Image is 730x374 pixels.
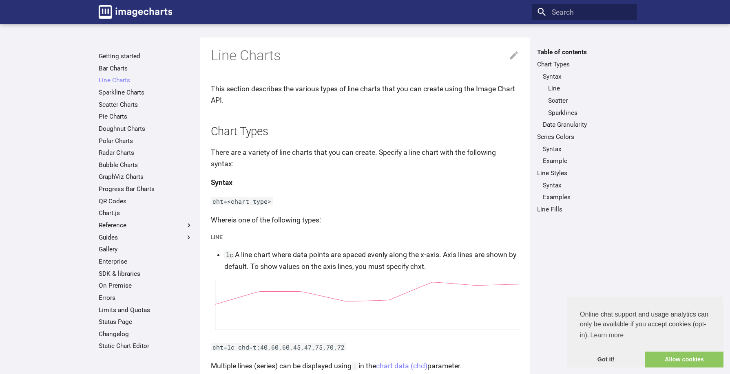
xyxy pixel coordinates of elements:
a: Enterprise [99,257,193,266]
a: Polar Charts [99,137,193,145]
a: Syntax [543,73,632,81]
input: Search [532,4,637,20]
code: lc [224,251,235,259]
p: This section describes the various types of line charts that you can create using the Image Chart... [211,83,520,106]
a: GraphViz Charts [99,173,193,181]
code: cht=<chart_type> [211,197,273,205]
a: Chart Types [537,60,631,68]
div: cookieconsent [567,297,723,367]
h5: Line [211,233,520,242]
a: Scatter Charts [99,101,193,109]
code: cht=lc chd=t:40,60,60,45,47,75,70,72 [211,343,347,351]
code: | [352,362,359,370]
a: Image-Charts documentation [95,2,176,22]
a: Progress Bar Charts [99,185,193,193]
a: QR Codes [99,197,193,205]
chart_type: is one of the following types: [231,216,321,224]
a: Line [548,84,632,92]
nav: Table of contents [532,48,637,213]
h1: Line Charts [211,46,520,65]
a: Scatter [548,97,632,105]
a: Line Charts [99,76,193,84]
li: A line chart where data points are spaced evenly along the x-axis. Axis lines are shown by defaul... [224,249,520,272]
nav: Syntax [543,84,632,117]
a: Line Fills [537,205,631,213]
a: learn more about cookies [589,329,625,341]
p: There are a variety of line charts that you can create. Specify a line chart with the following s... [211,147,520,169]
a: Pie Charts [99,112,193,121]
label: Reference [99,221,193,229]
nav: Series Colors [537,145,631,165]
a: Limits and Quotas [99,306,193,314]
img: chart [211,279,520,334]
a: SDK & libraries [99,270,193,278]
a: Sparkline Charts [99,88,193,97]
nav: Line Styles [537,181,631,202]
a: Sparklines [548,109,632,117]
a: Static Chart Editor [99,342,193,350]
a: Bar Charts [99,64,193,73]
a: Data Granularity [543,121,632,129]
h2: Chart Types [211,124,520,140]
h4: Syntax [211,177,520,188]
p: Where [211,214,520,226]
a: Errors [99,294,193,302]
label: Guides [99,233,193,242]
label: Table of contents [532,48,637,56]
a: On Premise [99,282,193,290]
a: Changelog [99,330,193,338]
a: Gallery [99,245,193,253]
a: dismiss cookie message [567,352,645,368]
a: Example [543,157,632,165]
a: chart data (chd) [376,362,427,370]
a: Syntax [543,181,632,189]
a: Syntax [543,145,632,153]
a: Status Page [99,318,193,326]
p: Multiple lines (series) can be displayed using in the parameter. [211,360,520,372]
a: Radar Charts [99,149,193,157]
a: Examples [543,193,632,201]
a: allow cookies [645,352,723,368]
a: Line Styles [537,169,631,177]
a: Series Colors [537,133,631,141]
img: logo [99,5,172,19]
nav: Chart Types [537,73,631,129]
a: Doughnut Charts [99,125,193,133]
a: Bubble Charts [99,161,193,169]
a: Getting started [99,52,193,60]
span: Online chat support and usage analytics can only be available if you accept cookies (opt-in). [580,310,710,341]
a: Chart.js [99,209,193,217]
